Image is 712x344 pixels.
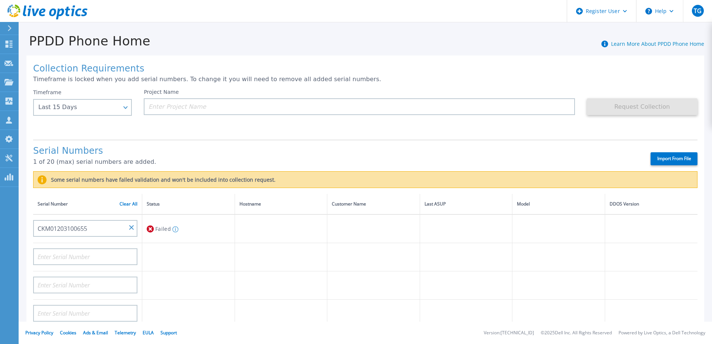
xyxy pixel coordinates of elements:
h1: PPDD Phone Home [19,34,150,48]
a: Privacy Policy [25,329,53,336]
th: Status [142,194,235,214]
a: EULA [143,329,154,336]
label: Import From File [651,152,697,165]
input: Enter Project Name [144,98,575,115]
a: Ads & Email [83,329,108,336]
input: Enter Serial Number [33,220,137,237]
label: Timeframe [33,89,61,95]
div: Serial Number [38,200,137,208]
input: Enter Serial Number [33,305,137,322]
p: Timeframe is locked when you add serial numbers. To change it you will need to remove all added s... [33,76,697,83]
li: Version: [TECHNICAL_ID] [484,331,534,335]
input: Enter Serial Number [33,277,137,293]
a: Clear All [120,201,137,207]
th: Last ASUP [420,194,512,214]
input: Enter Serial Number [33,248,137,265]
a: Telemetry [115,329,136,336]
a: Cookies [60,329,76,336]
a: Learn More About PPDD Phone Home [611,40,704,47]
th: Model [512,194,605,214]
th: Customer Name [327,194,420,214]
label: Some serial numbers have failed validation and won't be included into collection request. [47,177,276,183]
li: © 2025 Dell Inc. All Rights Reserved [541,331,612,335]
h1: Collection Requirements [33,64,697,74]
button: Request Collection [587,98,697,115]
th: DDOS Version [605,194,697,214]
div: Last 15 Days [38,104,118,111]
h1: Serial Numbers [33,146,638,156]
span: TG [694,8,702,14]
p: 1 of 20 (max) serial numbers are added. [33,159,638,165]
th: Hostname [235,194,327,214]
div: Failed [147,222,230,236]
li: Powered by Live Optics, a Dell Technology [619,331,705,335]
a: Support [160,329,177,336]
label: Project Name [144,89,179,95]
